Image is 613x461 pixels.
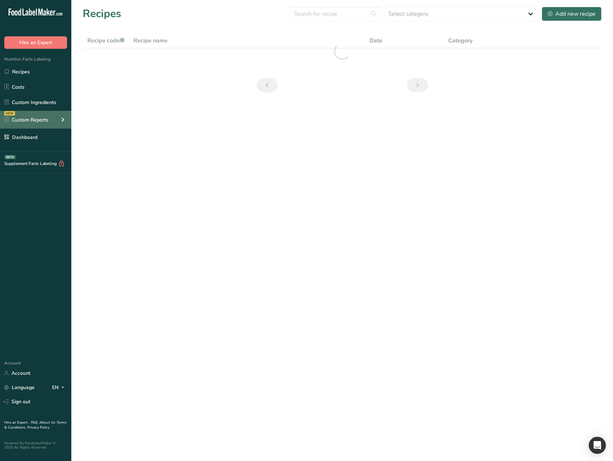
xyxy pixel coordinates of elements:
[257,78,277,92] a: Previous page
[4,36,67,49] button: Hire an Expert
[4,381,35,394] a: Language
[27,425,50,430] a: Privacy Policy
[40,420,57,425] a: About Us .
[4,420,30,425] a: Hire an Expert .
[4,420,67,430] a: Terms & Conditions .
[31,420,40,425] a: FAQ .
[52,383,67,392] div: EN
[83,6,121,22] h1: Recipes
[5,155,16,159] div: BETA
[589,437,606,454] div: Open Intercom Messenger
[407,78,428,92] a: Next page
[542,7,602,21] button: Add new recipe
[4,441,67,450] div: Powered By FoodLabelMaker © 2025 All Rights Reserved
[4,116,48,124] div: Custom Reports
[290,7,381,21] input: Search for recipe
[548,10,596,18] div: Add new recipe
[4,111,15,115] div: NEW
